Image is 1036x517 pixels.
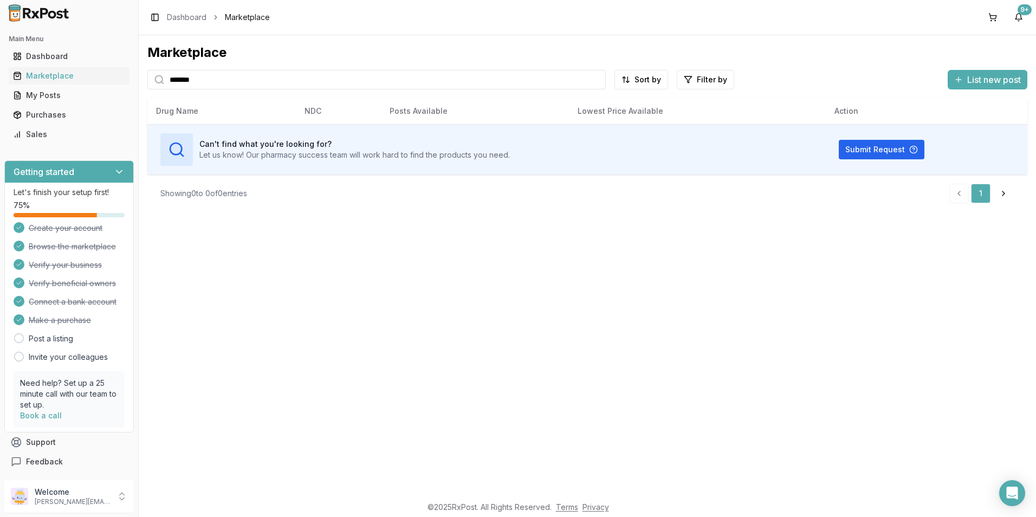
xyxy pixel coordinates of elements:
th: Posts Available [381,98,569,124]
a: Post a listing [29,333,73,344]
button: Support [4,432,134,452]
button: Sort by [614,70,668,89]
a: Sales [9,125,129,144]
p: Let's finish your setup first! [14,187,125,198]
span: Filter by [697,74,727,85]
div: My Posts [13,90,125,101]
span: Create your account [29,223,102,234]
span: Connect a bank account [29,296,116,307]
img: RxPost Logo [4,4,74,22]
th: Lowest Price Available [569,98,826,124]
div: Dashboard [13,51,125,62]
span: Verify beneficial owners [29,278,116,289]
span: Verify your business [29,260,102,270]
span: 75 % [14,200,30,211]
div: Open Intercom Messenger [999,480,1025,506]
p: [PERSON_NAME][EMAIL_ADDRESS][DOMAIN_NAME] [35,497,110,506]
h3: Getting started [14,165,74,178]
nav: breadcrumb [167,12,270,23]
a: 1 [971,184,990,203]
div: 9+ [1018,4,1032,15]
button: Sales [4,126,134,143]
button: Dashboard [4,48,134,65]
button: 9+ [1010,9,1027,26]
img: User avatar [11,488,28,505]
th: Action [826,98,1027,124]
a: Dashboard [167,12,206,23]
a: My Posts [9,86,129,105]
span: List new post [967,73,1021,86]
a: List new post [948,75,1027,86]
a: Invite your colleagues [29,352,108,363]
button: List new post [948,70,1027,89]
span: Sort by [634,74,661,85]
a: Marketplace [9,66,129,86]
h3: Can't find what you're looking for? [199,139,510,150]
span: Feedback [26,456,63,467]
a: Dashboard [9,47,129,66]
h2: Main Menu [9,35,129,43]
span: Browse the marketplace [29,241,116,252]
div: Sales [13,129,125,140]
button: Filter by [677,70,734,89]
div: Marketplace [13,70,125,81]
p: Welcome [35,487,110,497]
p: Need help? Set up a 25 minute call with our team to set up. [20,378,118,410]
button: Purchases [4,106,134,124]
div: Marketplace [147,44,1027,61]
nav: pagination [949,184,1014,203]
a: Purchases [9,105,129,125]
a: Terms [556,502,578,512]
th: NDC [296,98,381,124]
div: Purchases [13,109,125,120]
span: Marketplace [225,12,270,23]
button: Submit Request [839,140,924,159]
a: Privacy [582,502,609,512]
button: Feedback [4,452,134,471]
a: Go to next page [993,184,1014,203]
th: Drug Name [147,98,296,124]
span: Make a purchase [29,315,91,326]
button: My Posts [4,87,134,104]
a: Book a call [20,411,62,420]
p: Let us know! Our pharmacy success team will work hard to find the products you need. [199,150,510,160]
button: Marketplace [4,67,134,85]
div: Showing 0 to 0 of 0 entries [160,188,247,199]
